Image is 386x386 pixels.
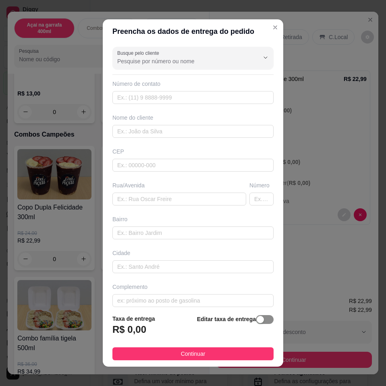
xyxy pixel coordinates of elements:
input: Ex.: (11) 9 8888-9999 [112,91,274,104]
div: Número de contato [112,80,274,88]
header: Preencha os dados de entrega do pedido [103,19,283,44]
div: CEP [112,147,274,156]
strong: Editar taxa de entrega [197,316,256,322]
div: Bairro [112,215,274,223]
div: Rua/Avenida [112,181,246,189]
button: Close [269,21,282,34]
h3: R$ 0,00 [112,323,146,336]
div: Nome do cliente [112,114,274,122]
input: Ex.: Santo André [112,260,274,273]
input: Busque pelo cliente [117,57,246,65]
input: Ex.: 00000-000 [112,159,274,172]
input: Ex.: Rua Oscar Freire [112,193,246,205]
button: Show suggestions [259,51,272,64]
div: Cidade [112,249,274,257]
span: Continuar [181,349,205,358]
label: Busque pelo cliente [117,50,162,56]
input: Ex.: João da Silva [112,125,274,138]
button: Continuar [112,347,274,360]
strong: Taxa de entrega [112,315,155,322]
div: Complemento [112,283,274,291]
input: ex: próximo ao posto de gasolina [112,294,274,307]
input: Ex.: Bairro Jardim [112,226,274,239]
div: Número [249,181,274,189]
input: Ex.: 44 [249,193,274,205]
